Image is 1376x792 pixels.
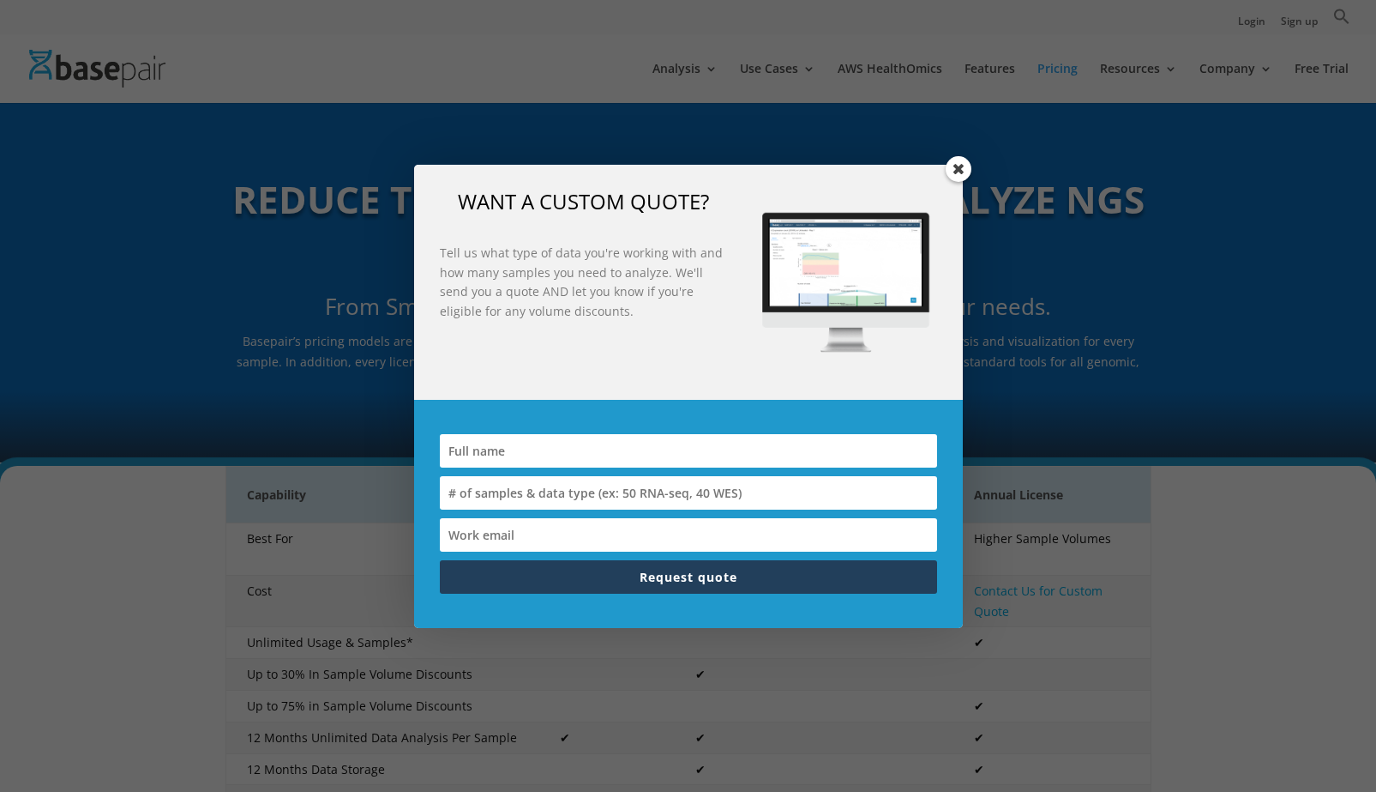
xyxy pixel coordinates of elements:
[440,476,937,510] input: # of samples & data type (ex: 50 RNA-seq, 40 WES)
[440,434,937,468] input: Full name
[440,245,723,318] strong: Tell us what type of data you're working with and how many samples you need to analyze. We'll sen...
[440,560,937,594] button: Request quote
[440,518,937,552] input: Work email
[640,569,737,585] span: Request quote
[458,187,709,215] span: WANT A CUSTOM QUOTE?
